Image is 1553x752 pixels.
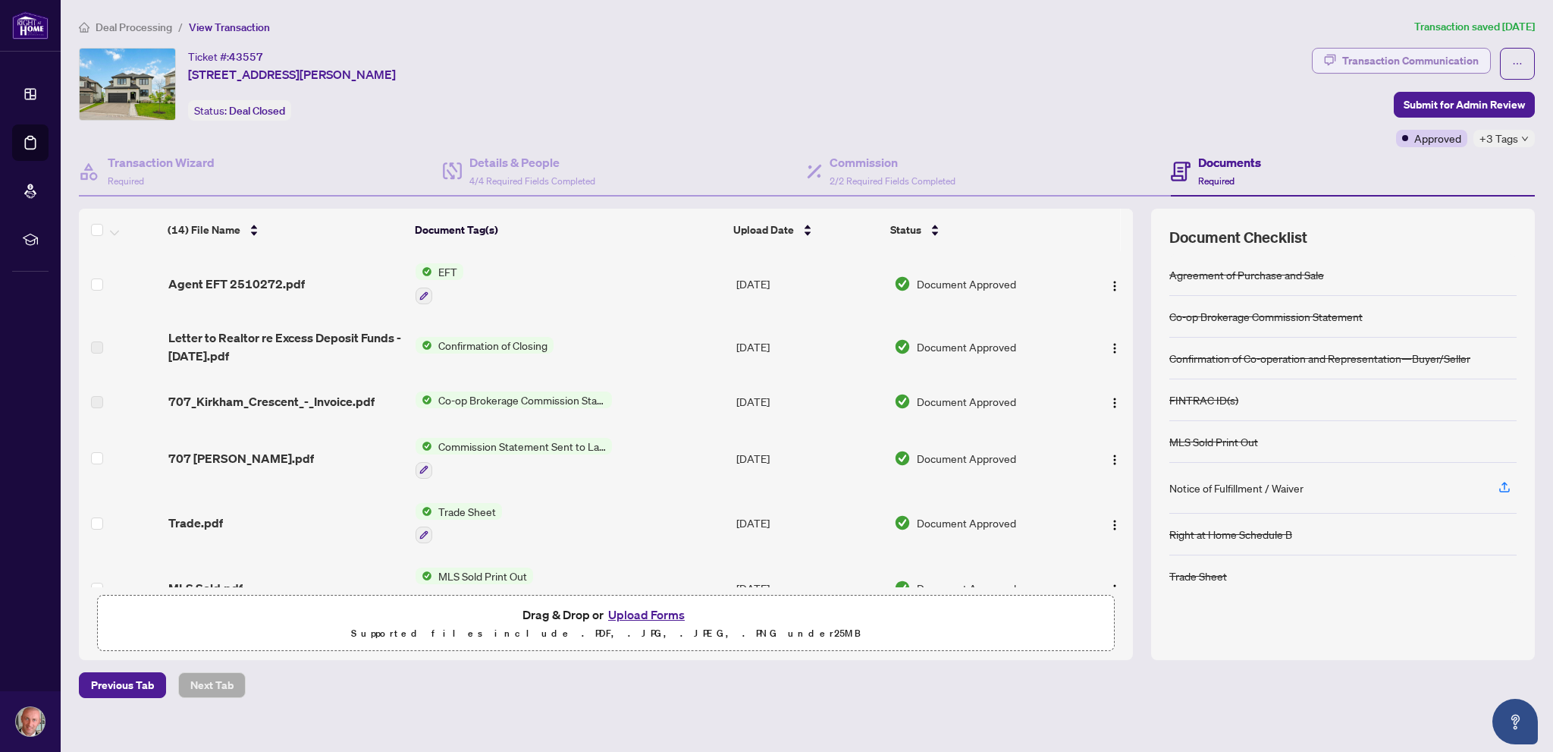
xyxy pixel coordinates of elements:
span: Document Approved [917,393,1016,410]
button: Status IconMLS Sold Print Out [416,568,533,609]
span: 707 [PERSON_NAME].pdf [168,449,314,467]
img: Document Status [894,514,911,531]
div: v 4.0.25 [42,24,74,36]
span: Document Approved [917,338,1016,355]
button: Logo [1103,511,1127,535]
span: EFT [432,263,463,280]
span: MLS Sold.pdf [168,579,243,597]
span: Agent EFT 2510272.pdf [168,275,305,293]
span: Trade.pdf [168,514,223,532]
span: Letter to Realtor re Excess Deposit Funds - [DATE].pdf [168,329,403,365]
span: Required [108,175,144,187]
span: Drag & Drop or [522,605,689,625]
span: Previous Tab [91,673,154,697]
img: Profile Icon [16,707,45,736]
img: Document Status [894,275,911,292]
img: Logo [1109,342,1121,354]
img: Logo [1109,454,1121,466]
div: Domain Overview [58,90,136,99]
button: Next Tab [178,672,246,698]
td: [DATE] [730,377,888,426]
p: Supported files include .PDF, .JPG, .JPEG, .PNG under 25 MB [107,625,1105,643]
img: Status Icon [416,438,432,455]
div: Notice of Fulfillment / Waiver [1169,480,1304,496]
img: Status Icon [416,263,432,280]
span: Document Approved [917,275,1016,292]
div: Keywords by Traffic [168,90,256,99]
span: MLS Sold Print Out [432,568,533,584]
button: Logo [1103,576,1127,600]
img: IMG-X12178409_1.jpg [80,49,175,120]
button: Status IconTrade Sheet [416,503,502,544]
button: Logo [1103,389,1127,414]
td: [DATE] [730,251,888,316]
article: Transaction saved [DATE] [1414,18,1535,36]
div: Ticket #: [188,48,263,65]
img: Document Status [894,580,911,596]
span: Required [1198,175,1235,187]
div: Transaction Communication [1342,49,1479,73]
h4: Commission [830,153,955,171]
span: 43557 [229,50,263,64]
img: Document Status [894,338,911,355]
span: Document Checklist [1169,227,1307,248]
button: Logo [1103,446,1127,470]
span: Co-op Brokerage Commission Statement [432,392,612,408]
th: Upload Date [727,209,884,251]
span: Deal Processing [96,20,172,34]
img: logo [12,11,49,39]
div: Right at Home Schedule B [1169,526,1292,543]
span: Drag & Drop orUpload FormsSupported files include .PDF, .JPG, .JPEG, .PNG under25MB [98,596,1114,652]
span: 2/2 Required Fields Completed [830,175,955,187]
img: Document Status [894,450,911,467]
img: tab_domain_overview_orange.svg [41,88,53,100]
span: Document Approved [917,514,1016,531]
button: Previous Tab [79,672,166,698]
span: (14) File Name [168,222,240,238]
div: Agreement of Purchase and Sale [1169,266,1324,283]
span: home [79,22,89,33]
span: Confirmation of Closing [432,337,554,354]
li: / [178,18,183,36]
button: Submit for Admin Review [1394,92,1535,118]
span: 707_Kirkham_Crescent_-_Invoice.pdf [168,392,375,411]
span: down [1521,135,1529,143]
img: Logo [1109,519,1121,531]
span: Deal Closed [229,104,285,118]
img: Document Status [894,393,911,410]
img: website_grey.svg [24,39,36,52]
th: Status [884,209,1075,251]
div: Domain: [PERSON_NAME][DOMAIN_NAME] [39,39,251,52]
span: Status [890,222,921,238]
span: Commission Statement Sent to Lawyer [432,438,612,455]
h4: Documents [1198,153,1261,171]
img: Logo [1109,584,1121,596]
span: Document Approved [917,580,1016,596]
span: +3 Tags [1479,130,1518,147]
div: Status: [188,100,291,121]
img: Status Icon [416,392,432,408]
span: View Transaction [189,20,270,34]
h4: Details & People [469,153,595,171]
span: [STREET_ADDRESS][PERSON_NAME] [188,65,396,83]
span: Upload Date [733,222,794,238]
button: Status IconConfirmation of Closing [416,337,554,354]
span: Approved [1414,130,1461,146]
button: Logo [1103,272,1127,296]
button: Open asap [1492,699,1538,744]
th: Document Tag(s) [409,209,727,251]
span: Submit for Admin Review [1404,93,1525,117]
span: 4/4 Required Fields Completed [469,175,595,187]
button: Status IconEFT [416,263,463,304]
div: Confirmation of Co-operation and Representation—Buyer/Seller [1169,350,1470,367]
button: Transaction Communication [1312,48,1491,74]
button: Status IconCommission Statement Sent to Lawyer [416,438,612,479]
button: Upload Forms [604,605,689,625]
h4: Transaction Wizard [108,153,215,171]
th: (14) File Name [162,209,408,251]
td: [DATE] [730,491,888,556]
img: Logo [1109,280,1121,292]
span: Trade Sheet [432,503,502,520]
img: Logo [1109,397,1121,409]
img: Status Icon [416,568,432,584]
